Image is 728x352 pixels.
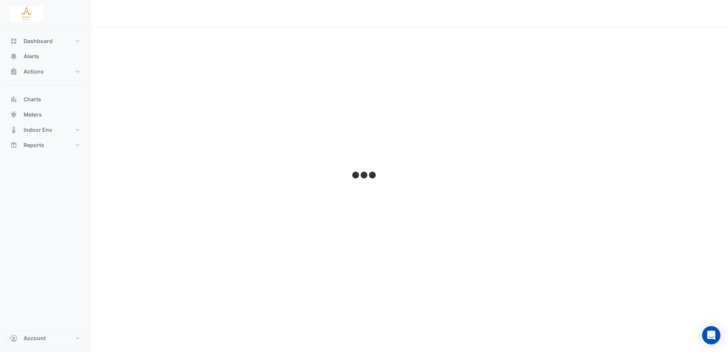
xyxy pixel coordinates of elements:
[6,107,85,122] button: Meters
[6,34,85,49] button: Dashboard
[10,126,18,134] app-icon: Indoor Env
[10,68,18,75] app-icon: Actions
[10,111,18,118] app-icon: Meters
[10,53,18,60] app-icon: Alerts
[24,68,44,75] span: Actions
[6,92,85,107] button: Charts
[24,96,41,103] span: Charts
[10,96,18,103] app-icon: Charts
[6,138,85,153] button: Reports
[24,126,52,134] span: Indoor Env
[24,37,53,45] span: Dashboard
[24,334,46,342] span: Account
[10,141,18,149] app-icon: Reports
[6,64,85,79] button: Actions
[6,122,85,138] button: Indoor Env
[6,331,85,346] button: Account
[10,37,18,45] app-icon: Dashboard
[24,141,44,149] span: Reports
[24,111,42,118] span: Meters
[24,53,39,60] span: Alerts
[6,49,85,64] button: Alerts
[9,6,43,21] img: Company Logo
[702,326,720,344] div: Open Intercom Messenger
